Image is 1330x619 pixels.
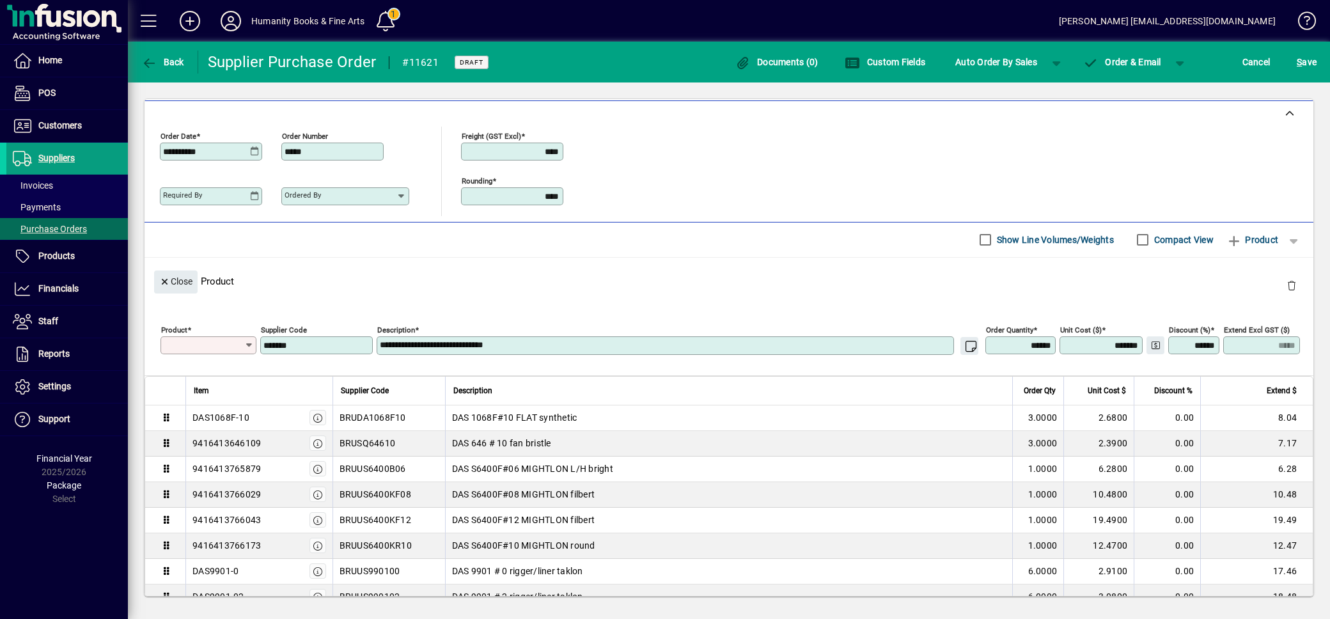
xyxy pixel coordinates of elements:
[845,57,925,67] span: Custom Fields
[1134,482,1200,508] td: 0.00
[1059,11,1276,31] div: [PERSON_NAME] [EMAIL_ADDRESS][DOMAIN_NAME]
[192,590,244,603] div: DAS9901-02
[332,457,445,482] td: BRUUS6400B06
[194,384,209,398] span: Item
[6,110,128,142] a: Customers
[138,51,187,74] button: Back
[1012,431,1063,457] td: 3.0000
[1134,431,1200,457] td: 0.00
[192,462,261,475] div: 9416413765879
[38,55,62,65] span: Home
[38,88,56,98] span: POS
[1012,508,1063,533] td: 1.0000
[1134,584,1200,610] td: 0.00
[192,488,261,501] div: 9416413766029
[1134,457,1200,482] td: 0.00
[1077,51,1168,74] button: Order & Email
[160,131,196,140] mat-label: Order date
[1012,482,1063,508] td: 1.0000
[1063,559,1134,584] td: 2.9100
[1169,325,1210,334] mat-label: Discount (%)
[332,405,445,431] td: BRUDA1068F10
[192,539,261,552] div: 9416413766173
[6,306,128,338] a: Staff
[282,131,328,140] mat-label: Order number
[6,371,128,403] a: Settings
[1152,233,1214,246] label: Compact View
[1012,457,1063,482] td: 1.0000
[128,51,198,74] app-page-header-button: Back
[1242,52,1271,72] span: Cancel
[332,533,445,559] td: BRUUS6400KR10
[994,233,1114,246] label: Show Line Volumes/Weights
[402,52,439,73] div: #11621
[1267,384,1297,398] span: Extend $
[261,325,307,334] mat-label: Supplier Code
[1134,405,1200,431] td: 0.00
[1012,533,1063,559] td: 1.0000
[1200,508,1313,533] td: 19.49
[332,559,445,584] td: BRUUS990100
[1024,384,1056,398] span: Order Qty
[1012,559,1063,584] td: 6.0000
[1012,405,1063,431] td: 3.0000
[1063,457,1134,482] td: 6.2800
[192,565,239,577] div: DAS9901-0
[208,52,377,72] div: Supplier Purchase Order
[452,488,595,501] span: DAS S6400F#08 MIGHTLON filbert
[452,462,613,475] span: DAS S6400F#06 MIGHTLON L/H bright
[1200,457,1313,482] td: 6.28
[462,176,492,185] mat-label: Rounding
[169,10,210,33] button: Add
[1200,584,1313,610] td: 18.48
[159,271,192,292] span: Close
[332,482,445,508] td: BRUUS6400KF08
[1294,51,1320,74] button: Save
[145,258,1313,304] div: Product
[154,270,198,294] button: Close
[38,251,75,261] span: Products
[841,51,928,74] button: Custom Fields
[1288,3,1314,44] a: Knowledge Base
[452,411,577,424] span: DAS 1068F#10 FLAT synthetic
[210,10,251,33] button: Profile
[986,325,1033,334] mat-label: Order Quantity
[341,384,389,398] span: Supplier Code
[1063,482,1134,508] td: 10.4800
[38,120,82,130] span: Customers
[1220,228,1285,251] button: Product
[1012,584,1063,610] td: 6.0000
[1226,230,1278,250] span: Product
[6,218,128,240] a: Purchase Orders
[1088,384,1126,398] span: Unit Cost $
[141,57,184,67] span: Back
[6,77,128,109] a: POS
[1200,405,1313,431] td: 8.04
[6,45,128,77] a: Home
[377,325,415,334] mat-label: Description
[955,52,1037,72] span: Auto Order By Sales
[161,325,187,334] mat-label: Product
[1083,57,1161,67] span: Order & Email
[36,453,92,464] span: Financial Year
[6,338,128,370] a: Reports
[735,57,818,67] span: Documents (0)
[6,196,128,218] a: Payments
[462,131,521,140] mat-label: Freight (GST excl)
[1063,508,1134,533] td: 19.4900
[732,51,822,74] button: Documents (0)
[1060,325,1102,334] mat-label: Unit Cost ($)
[1224,325,1290,334] mat-label: Extend excl GST ($)
[1276,270,1307,301] button: Delete
[6,240,128,272] a: Products
[13,202,61,212] span: Payments
[452,539,595,552] span: DAS S6400F#10 MIGHTLON round
[332,508,445,533] td: BRUUS6400KF12
[1239,51,1274,74] button: Cancel
[38,349,70,359] span: Reports
[38,316,58,326] span: Staff
[1200,482,1313,508] td: 10.48
[6,273,128,305] a: Financials
[452,513,595,526] span: DAS S6400F#12 MIGHTLON filbert
[285,191,321,200] mat-label: Ordered by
